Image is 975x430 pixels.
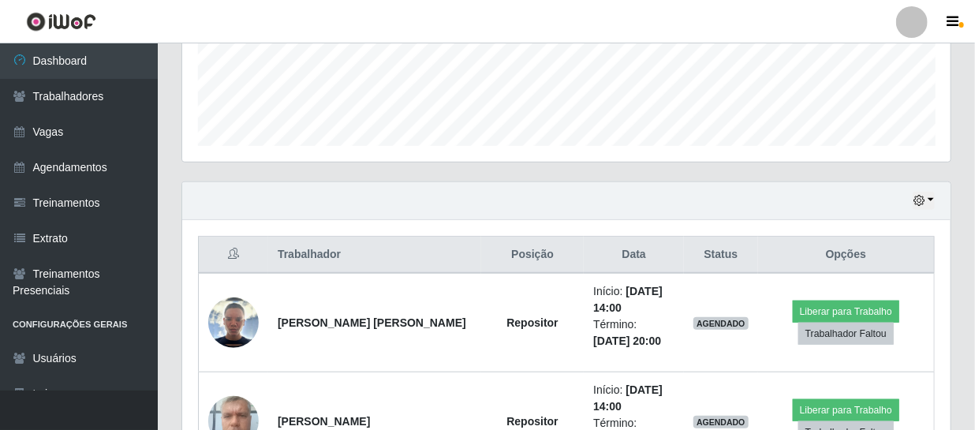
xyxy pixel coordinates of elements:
th: Posição [481,237,584,274]
th: Trabalhador [268,237,481,274]
th: Data [584,237,684,274]
time: [DATE] 20:00 [593,335,661,347]
span: AGENDADO [693,317,749,330]
time: [DATE] 14:00 [593,383,663,413]
strong: Repositor [506,415,558,428]
strong: [PERSON_NAME] [278,415,370,428]
th: Status [684,237,758,274]
strong: [PERSON_NAME] [PERSON_NAME] [278,316,466,329]
button: Liberar para Trabalho [793,399,899,421]
button: Trabalhador Faltou [798,323,894,345]
img: CoreUI Logo [26,12,96,32]
img: 1753462456105.jpeg [208,297,259,348]
button: Liberar para Trabalho [793,301,899,323]
li: Início: [593,382,674,415]
strong: Repositor [506,316,558,329]
li: Início: [593,283,674,316]
li: Término: [593,316,674,350]
span: AGENDADO [693,416,749,428]
time: [DATE] 14:00 [593,285,663,314]
th: Opções [758,237,935,274]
